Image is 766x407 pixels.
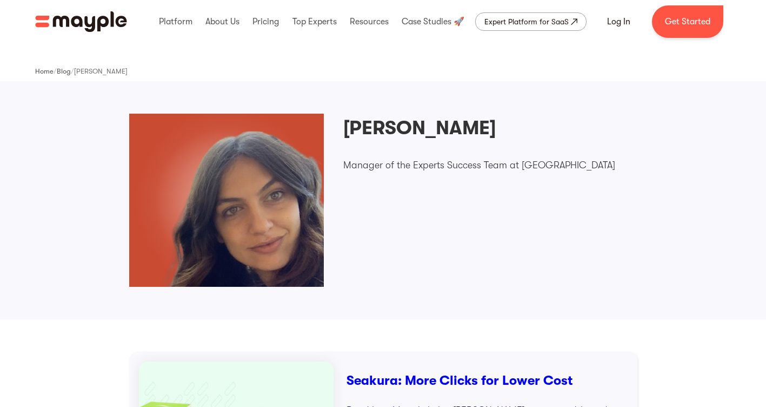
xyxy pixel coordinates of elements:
div: Pricing [250,4,282,39]
a: Home [35,65,54,78]
h2: [PERSON_NAME] [343,114,497,143]
div: Platform [156,4,195,39]
a: Expert Platform for SaaS [475,12,587,31]
a: Log In [594,9,643,35]
div: Resources [347,4,391,39]
a: home [35,11,127,32]
a: [PERSON_NAME] [74,65,128,78]
div: / [71,66,74,77]
div: Top Experts [290,4,339,39]
h3: Seakura: More Clicks for Lower Cost [347,372,628,389]
div: About Us [203,4,242,39]
a: Get Started [652,5,723,38]
div: Expert Platform for SaaS [484,15,569,28]
img: Mayple logo [35,11,127,32]
a: Blog [57,65,71,78]
div: / [54,66,57,77]
img: Ella Goldfeld [129,114,324,287]
p: Manager of the Experts Success Team at [GEOGRAPHIC_DATA] [343,158,615,173]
